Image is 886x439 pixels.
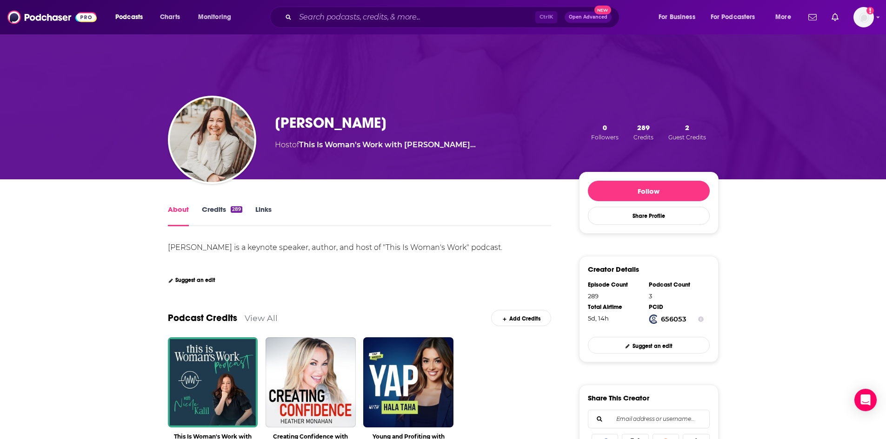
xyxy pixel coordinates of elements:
[491,310,551,326] a: Add Credits
[569,15,607,20] span: Open Advanced
[769,10,803,25] button: open menu
[853,7,874,27] span: Logged in as megcassidy
[668,134,706,141] span: Guest Credits
[202,205,242,226] a: Credits289
[168,243,502,252] div: [PERSON_NAME] is a keynote speaker, author, and host of "This Is Woman's Work" podcast.
[649,281,704,288] div: Podcast Count
[705,10,769,25] button: open menu
[275,140,292,149] span: Host
[588,123,621,141] button: 0Followers
[588,315,609,322] span: 134 hours, 46 minutes, 12 seconds
[853,7,874,27] img: User Profile
[666,123,709,141] button: 2Guest Credits
[854,389,877,411] div: Open Intercom Messenger
[652,10,707,25] button: open menu
[7,8,97,26] img: Podchaser - Follow, Share and Rate Podcasts
[633,134,653,141] span: Credits
[631,123,656,141] button: 289Credits
[866,7,874,14] svg: Add a profile image
[255,205,272,226] a: Links
[245,313,278,323] a: View All
[828,9,842,25] a: Show notifications dropdown
[198,11,231,24] span: Monitoring
[588,207,710,225] button: Share Profile
[168,277,216,283] a: Suggest an edit
[596,410,702,428] input: Email address or username...
[685,123,689,132] span: 2
[565,12,612,23] button: Open AdvancedNew
[588,337,710,353] a: Suggest an edit
[591,134,619,141] span: Followers
[154,10,186,25] a: Charts
[588,181,710,201] button: Follow
[535,11,557,23] span: Ctrl K
[192,10,243,25] button: open menu
[588,303,643,311] div: Total Airtime
[853,7,874,27] button: Show profile menu
[649,315,658,324] img: Podchaser Creator ID logo
[661,315,686,323] strong: 656053
[588,265,639,274] h3: Creator Details
[299,140,476,149] a: This Is Woman's Work with Nicole Kalil
[292,140,476,149] span: of
[168,312,237,324] a: Podcast Credits
[160,11,180,24] span: Charts
[109,10,155,25] button: open menu
[711,11,755,24] span: For Podcasters
[649,303,704,311] div: PCID
[659,11,695,24] span: For Business
[637,123,650,132] span: 289
[775,11,791,24] span: More
[588,410,710,428] div: Search followers
[594,6,611,14] span: New
[168,205,189,226] a: About
[603,123,607,132] span: 0
[279,7,628,28] div: Search podcasts, credits, & more...
[231,206,242,213] div: 289
[649,292,704,300] div: 3
[275,114,386,132] h1: [PERSON_NAME]
[805,9,820,25] a: Show notifications dropdown
[115,11,143,24] span: Podcasts
[295,10,535,25] input: Search podcasts, credits, & more...
[698,315,704,324] button: Show Info
[170,98,254,182] img: Nicole Kalil
[588,281,643,288] div: Episode Count
[588,292,643,300] div: 289
[588,393,649,402] h3: Share This Creator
